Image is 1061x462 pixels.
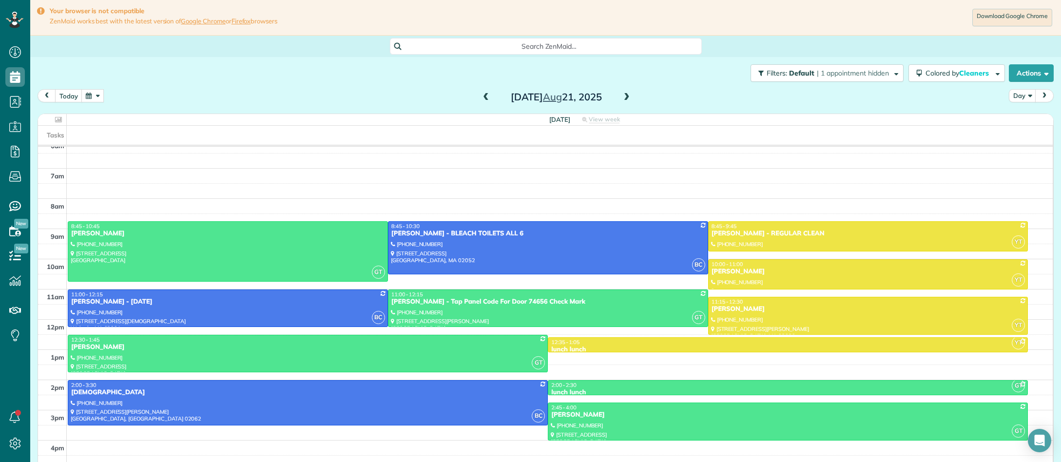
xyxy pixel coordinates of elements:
span: 11am [47,293,64,301]
span: 2:00 - 3:30 [71,382,96,388]
span: ZenMaid works best with the latest version of or browsers [50,17,277,25]
div: [PERSON_NAME] - REGULAR CLEAN [711,230,1025,238]
span: 11:00 - 12:15 [391,291,423,298]
span: 1pm [51,353,64,361]
span: 12:30 - 1:45 [71,336,99,343]
span: 3pm [51,414,64,422]
span: YT [1012,319,1025,332]
button: next [1035,89,1054,102]
span: 11:00 - 12:15 [71,291,103,298]
div: [DEMOGRAPHIC_DATA] [71,388,545,397]
span: Default [789,69,815,77]
div: [PERSON_NAME] - BLEACH TOILETS ALL 6 [391,230,705,238]
button: Colored byCleaners [908,64,1005,82]
span: 2:45 - 4:00 [551,404,577,411]
strong: Your browser is not compatible [50,7,277,15]
span: 12:35 - 1:05 [551,339,579,346]
span: 9am [51,232,64,240]
span: Tasks [47,131,64,139]
div: [PERSON_NAME] [71,230,385,238]
button: prev [38,89,56,102]
span: 10:00 - 11:00 [712,261,743,268]
span: 2pm [51,384,64,391]
span: 8:45 - 10:45 [71,223,99,230]
span: YT [1012,273,1025,287]
a: Download Google Chrome [972,9,1052,26]
span: View week [589,115,620,123]
span: Colored by [926,69,992,77]
a: Filters: Default | 1 appointment hidden [746,64,904,82]
button: Day [1009,89,1036,102]
span: BC [532,409,545,423]
a: Google Chrome [181,17,226,25]
span: 8:45 - 9:45 [712,223,737,230]
span: 10am [47,263,64,270]
span: Cleaners [959,69,990,77]
span: GT [532,356,545,369]
button: Filters: Default | 1 appointment hidden [751,64,904,82]
div: Open Intercom Messenger [1028,429,1051,452]
span: GT [372,266,385,279]
span: 8:45 - 10:30 [391,223,420,230]
div: [PERSON_NAME] [711,305,1025,313]
span: | 1 appointment hidden [817,69,889,77]
span: YT [1012,235,1025,249]
div: [PERSON_NAME] [71,343,545,351]
span: YT [1012,336,1025,349]
div: lunch lunch [551,388,1025,397]
div: [PERSON_NAME] - [DATE] [71,298,385,306]
span: 11:15 - 12:30 [712,298,743,305]
div: [PERSON_NAME] - Tap Panel Code For Door 74656 Check Mark [391,298,705,306]
a: Firefox [231,17,251,25]
span: 6am [51,142,64,150]
span: [DATE] [549,115,570,123]
span: 12pm [47,323,64,331]
span: 2:00 - 2:30 [551,382,577,388]
span: New [14,244,28,253]
span: GT [1012,424,1025,438]
button: Actions [1009,64,1054,82]
span: 8am [51,202,64,210]
span: 4pm [51,444,64,452]
span: GT [1012,379,1025,392]
span: BC [692,258,705,271]
span: BC [372,311,385,324]
span: New [14,219,28,229]
div: [PERSON_NAME] [551,411,1025,419]
button: today [55,89,82,102]
div: [PERSON_NAME] [711,268,1025,276]
h2: [DATE] 21, 2025 [495,92,617,102]
span: Filters: [767,69,787,77]
span: GT [692,311,705,324]
span: Aug [543,91,562,103]
span: 7am [51,172,64,180]
div: lunch lunch [551,346,1025,354]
